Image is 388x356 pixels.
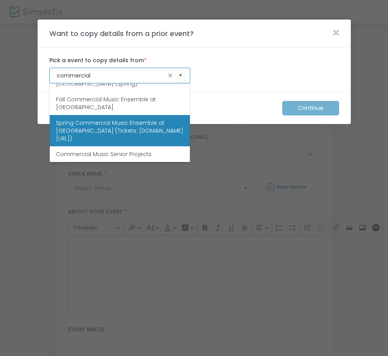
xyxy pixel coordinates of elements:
button: Select [175,68,186,84]
span: Spring Commercial Music Ensemble at [GEOGRAPHIC_DATA] (Tickets: [DOMAIN_NAME][URL]) [56,119,184,142]
span: Fall Commercial Music Ensemble at [GEOGRAPHIC_DATA] [56,95,184,111]
span: Commercial Music Senior Projects [56,150,152,158]
m-panel-title: Want to copy details from a prior event? [45,28,198,39]
span: clear [166,71,175,80]
input: Select an event [57,72,166,80]
m-panel-header: Want to copy details from a prior event? [38,20,351,48]
label: Pick a event to copy details from [49,56,190,65]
